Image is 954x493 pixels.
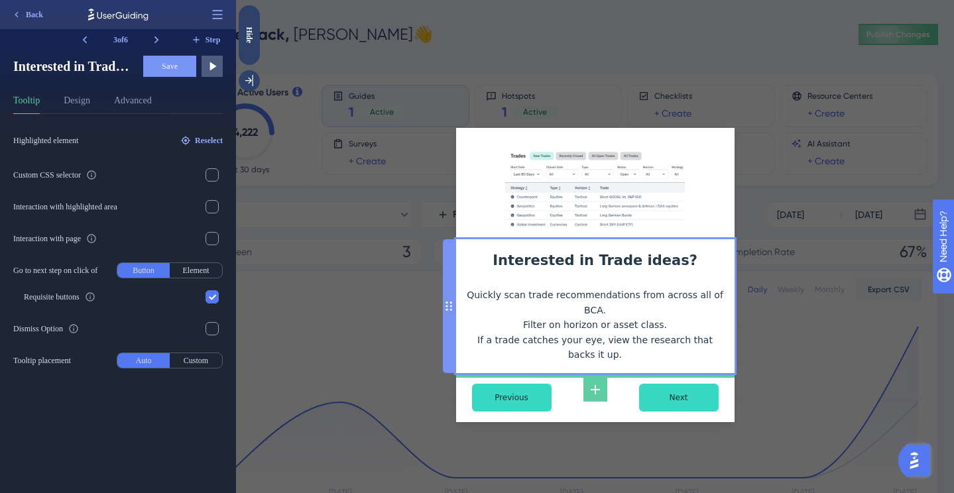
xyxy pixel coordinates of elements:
[114,93,152,114] button: Advanced
[13,323,63,334] div: Dismiss Option
[26,9,43,20] span: Back
[117,353,170,368] button: Auto
[95,29,146,50] div: 3 of 6
[31,3,83,19] span: Need Help?
[13,170,81,180] div: Custom CSS selector
[170,263,222,278] button: Element
[180,130,223,151] button: Reselect
[13,355,71,366] span: Tooltip placement
[898,441,938,480] iframe: UserGuiding AI Assistant Launcher
[206,34,221,45] span: Step
[13,93,40,114] button: Tooltip
[5,4,49,25] button: Back
[143,56,196,77] button: Save
[162,61,178,72] span: Save
[269,149,449,229] img: Modal Media
[195,135,223,146] span: Reselect
[117,263,170,278] button: Button
[24,292,80,302] div: Requisite buttons
[13,201,117,212] div: Interaction with highlighted area
[13,57,133,76] span: Interested in Trade ideas?Quickly scan trade recommendations from across all of BCA. Filter on ho...
[170,353,222,368] button: Custom
[64,93,90,114] button: Design
[13,233,81,244] div: Interaction with page
[16,7,168,28] span: Add a button to this hotspot that will not show the hotspot again to the user who clicks it.
[13,265,97,276] span: Go to next step on click of
[13,135,78,146] span: Highlighted element
[188,29,223,50] button: Step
